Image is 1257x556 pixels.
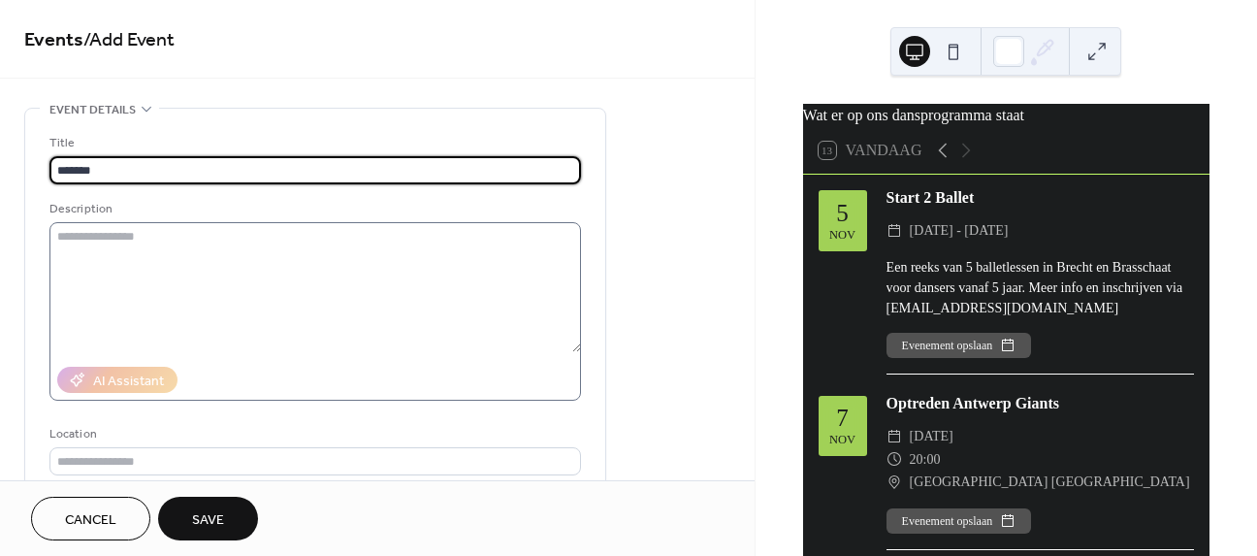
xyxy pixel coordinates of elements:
a: Events [24,21,83,59]
div: Wat er op ons dansprogramma staat [803,104,1209,127]
div: ​ [886,448,902,472]
button: Cancel [31,497,150,540]
div: 7 [836,406,849,430]
span: / Add Event [83,21,175,59]
div: nov [829,229,855,242]
span: [GEOGRAPHIC_DATA] [GEOGRAPHIC_DATA] [910,471,1190,494]
div: ​ [886,219,902,243]
span: [DATE] [910,425,953,448]
span: [DATE] - [DATE] [910,219,1009,243]
div: Optreden Antwerp Giants [886,392,1194,415]
div: ​ [886,425,902,448]
div: Location [49,424,577,444]
div: Title [49,133,577,153]
div: Een reeks van 5 balletlessen in Brecht en Brasschaat voor dansers vanaf 5 jaar. Meer info en insc... [886,257,1194,318]
span: 20:00 [910,448,941,472]
div: nov [829,434,855,446]
span: Save [192,510,224,531]
div: ​ [886,471,902,494]
span: Cancel [65,510,116,531]
div: 5 [836,201,849,225]
div: Start 2 Ballet [886,186,1194,210]
span: Event details [49,100,136,120]
div: Description [49,199,577,219]
button: Save [158,497,258,540]
button: Evenement opslaan [886,508,1032,534]
button: Evenement opslaan [886,333,1032,358]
